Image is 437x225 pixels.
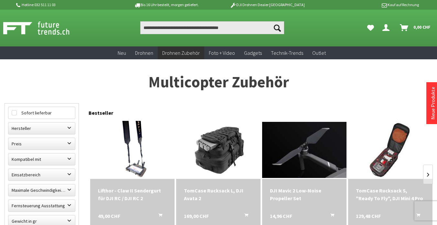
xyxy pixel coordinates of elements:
[8,138,75,150] label: Preis
[380,21,395,34] a: Dein Konto
[270,187,339,202] a: DJI Mavic 2 Low-Noise Propeller Set 14,96 CHF In den Warenkorb
[262,122,346,178] img: DJI Mavic 2 Low-Noise Propeller Set
[8,200,75,211] label: Fernsteuerung Ausstattung
[158,46,204,60] a: Drohnen Zubehör
[98,187,167,202] div: Lifthor - Claw II Sendergurt für DJI RC / DJI RC 2
[140,21,284,34] input: Produkt, Marke, Kategorie, EAN, Artikelnummer…
[266,46,308,60] a: Technik-Trends
[356,187,425,202] a: TomCase Rucksack S, "Ready To Fly", DJI Mini 4 Pro 129,48 CHF In den Warenkorb
[184,212,209,220] span: 169,00 CHF
[135,50,153,56] span: Drohnen
[8,184,75,196] label: Maximale Geschwindigkeit in km/h
[270,212,292,220] span: 14,96 CHF
[98,212,120,220] span: 49,00 CHF
[189,121,248,179] img: TomCase Rucksack L, DJI Avata 2
[15,1,116,9] p: Hotline 032 511 11 03
[308,46,330,60] a: Outlet
[8,153,75,165] label: Kompatibel mit
[116,1,217,9] p: Bis 16 Uhr bestellt, morgen geliefert.
[271,21,284,34] button: Suchen
[361,121,420,179] img: TomCase Rucksack S, "Ready To Fly", DJI Mini 4 Pro
[113,46,131,60] a: Neu
[209,50,235,56] span: Foto + Video
[217,1,318,9] p: DJI Drohnen Dealer [GEOGRAPHIC_DATA]
[237,212,252,220] button: In den Warenkorb
[409,212,424,220] button: In den Warenkorb
[270,187,339,202] div: DJI Mavic 2 Low-Noise Propeller Set
[162,50,200,56] span: Drohnen Zubehör
[89,103,432,119] div: Bestseller
[8,122,75,134] label: Hersteller
[323,212,338,220] button: In den Warenkorb
[364,21,377,34] a: Meine Favoriten
[131,46,158,60] a: Drohnen
[240,46,266,60] a: Gadgets
[5,74,432,90] h1: Multicopter Zubehör
[356,187,425,202] div: TomCase Rucksack S, "Ready To Fly", DJI Mini 4 Pro
[184,187,253,202] div: TomCase Rucksack L, DJI Avata 2
[397,21,434,34] a: Warenkorb
[98,187,167,202] a: Lifthor - Claw II Sendergurt für DJI RC / DJI RC 2 49,00 CHF In den Warenkorb
[184,187,253,202] a: TomCase Rucksack L, DJI Avata 2 169,00 CHF In den Warenkorb
[151,212,166,220] button: In den Warenkorb
[118,50,126,56] span: Neu
[413,22,431,32] span: 0,00 CHF
[8,107,75,119] label: Sofort lieferbar
[204,46,240,60] a: Foto + Video
[430,87,436,120] a: Neue Produkte
[244,50,262,56] span: Gadgets
[312,50,326,56] span: Outlet
[111,121,154,179] img: Lifthor - Claw II Sendergurt für DJI RC / DJI RC 2
[318,1,419,9] p: Kauf auf Rechnung
[8,169,75,181] label: Einsatzbereich
[271,50,303,56] span: Technik-Trends
[356,212,381,220] span: 129,48 CHF
[3,20,84,36] img: Shop Futuretrends - zur Startseite wechseln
